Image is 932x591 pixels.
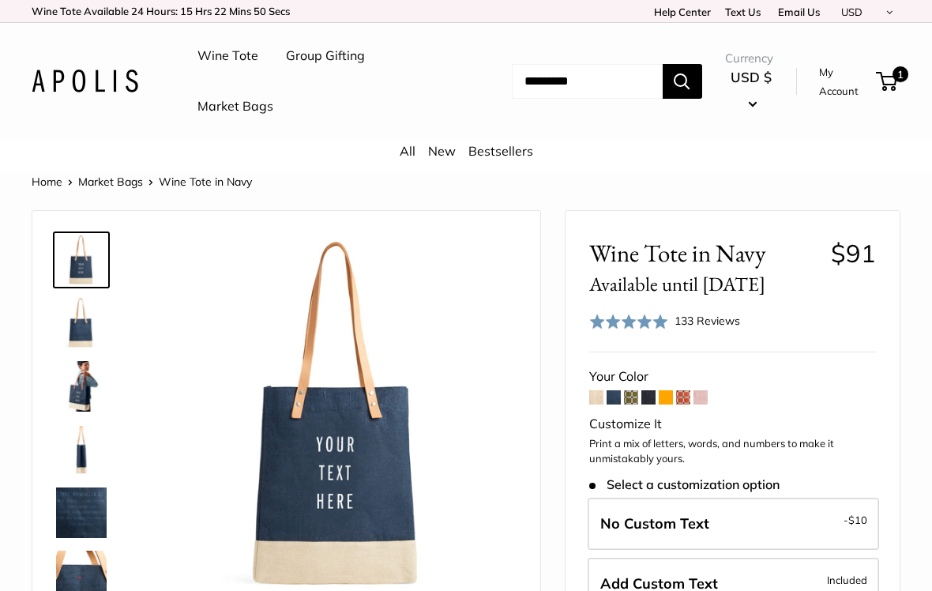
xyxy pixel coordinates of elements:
[589,239,819,297] span: Wine Tote in Navy
[731,69,772,85] span: USD $
[195,5,212,17] span: Hrs
[53,295,110,352] a: description_Seal of authenticity printed on the backside of every bag.
[600,514,709,533] span: No Custom Text
[53,358,110,415] a: Wine Tote in Navy
[589,436,876,467] p: Print a mix of letters, words, and numbers to make it unmistakably yours.
[56,487,107,538] img: Wine Tote in Navy
[589,271,765,296] small: Available until [DATE]
[675,314,740,328] span: 133 Reviews
[663,64,702,99] button: Search
[844,510,867,529] span: -
[78,175,143,189] a: Market Bags
[893,66,908,82] span: 1
[56,298,107,348] img: description_Seal of authenticity printed on the backside of every bag.
[214,5,227,17] span: 22
[197,95,273,119] a: Market Bags
[819,62,870,101] a: My Account
[32,175,62,189] a: Home
[428,143,456,159] a: New
[725,6,761,18] a: Text Us
[56,424,107,475] img: description_Side view of this limited edition tote
[53,421,110,478] a: description_Side view of this limited edition tote
[32,70,138,92] img: Apolis
[589,477,780,492] span: Select a customization option
[468,143,533,159] a: Bestsellers
[725,65,778,115] button: USD $
[848,514,867,526] span: $10
[588,498,879,550] label: Leave Blank
[254,5,266,17] span: 50
[53,232,110,288] a: Wine Tote in Navy
[589,412,876,436] div: Customize It
[56,361,107,412] img: Wine Tote in Navy
[725,47,778,70] span: Currency
[180,5,193,17] span: 15
[400,143,415,159] a: All
[841,6,862,18] span: USD
[56,235,107,285] img: Wine Tote in Navy
[32,171,252,192] nav: Breadcrumb
[53,484,110,541] a: Wine Tote in Navy
[512,64,663,99] input: Search...
[589,365,876,389] div: Your Color
[269,5,290,17] span: Secs
[286,44,365,68] a: Group Gifting
[772,6,820,18] a: Email Us
[197,44,258,68] a: Wine Tote
[229,5,251,17] span: Mins
[831,238,876,269] span: $91
[648,6,711,18] a: Help Center
[159,175,252,189] span: Wine Tote in Navy
[827,570,867,589] span: Included
[878,72,897,91] a: 1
